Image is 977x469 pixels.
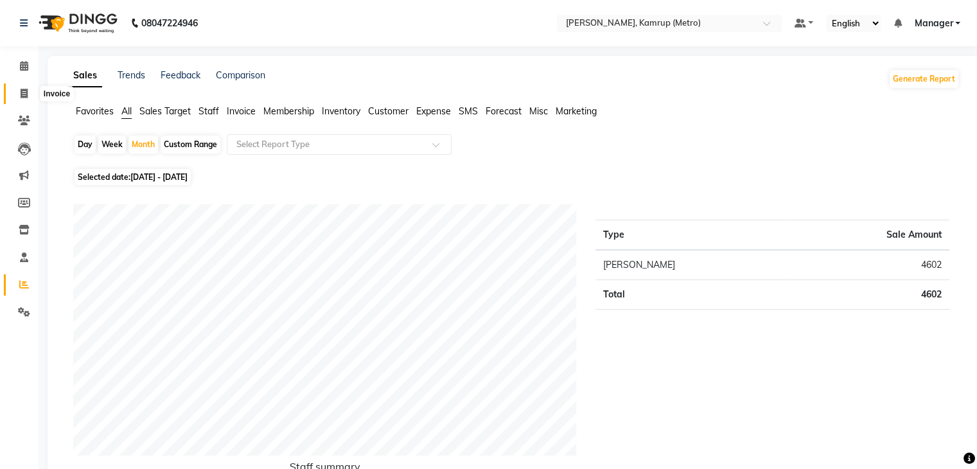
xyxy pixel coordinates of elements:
[459,105,478,117] span: SMS
[75,169,191,185] span: Selected date:
[141,5,198,41] b: 08047224946
[161,136,220,154] div: Custom Range
[130,172,188,182] span: [DATE] - [DATE]
[416,105,451,117] span: Expense
[118,69,145,81] a: Trends
[139,105,191,117] span: Sales Target
[890,70,958,88] button: Generate Report
[368,105,409,117] span: Customer
[33,5,121,41] img: logo
[128,136,158,154] div: Month
[791,220,949,251] th: Sale Amount
[40,86,73,102] div: Invoice
[486,105,522,117] span: Forecast
[227,105,256,117] span: Invoice
[595,220,791,251] th: Type
[68,64,102,87] a: Sales
[75,136,96,154] div: Day
[556,105,597,117] span: Marketing
[121,105,132,117] span: All
[98,136,126,154] div: Week
[76,105,114,117] span: Favorites
[791,280,949,310] td: 4602
[263,105,314,117] span: Membership
[529,105,548,117] span: Misc
[595,280,791,310] td: Total
[914,17,953,30] span: Manager
[791,250,949,280] td: 4602
[322,105,360,117] span: Inventory
[161,69,200,81] a: Feedback
[595,250,791,280] td: [PERSON_NAME]
[216,69,265,81] a: Comparison
[198,105,219,117] span: Staff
